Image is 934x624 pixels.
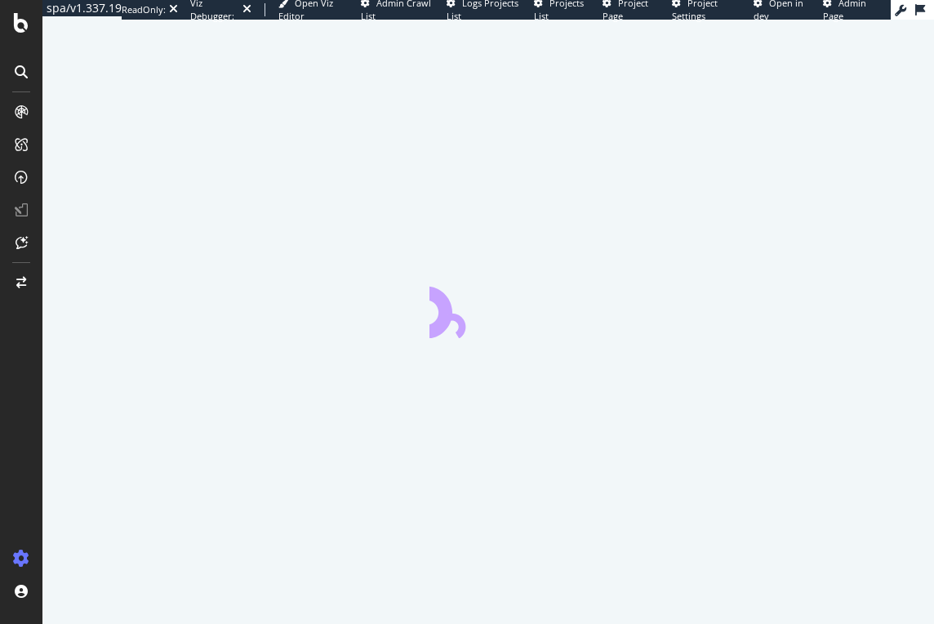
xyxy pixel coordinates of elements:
div: animation [429,279,547,338]
div: ReadOnly: [122,3,166,16]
